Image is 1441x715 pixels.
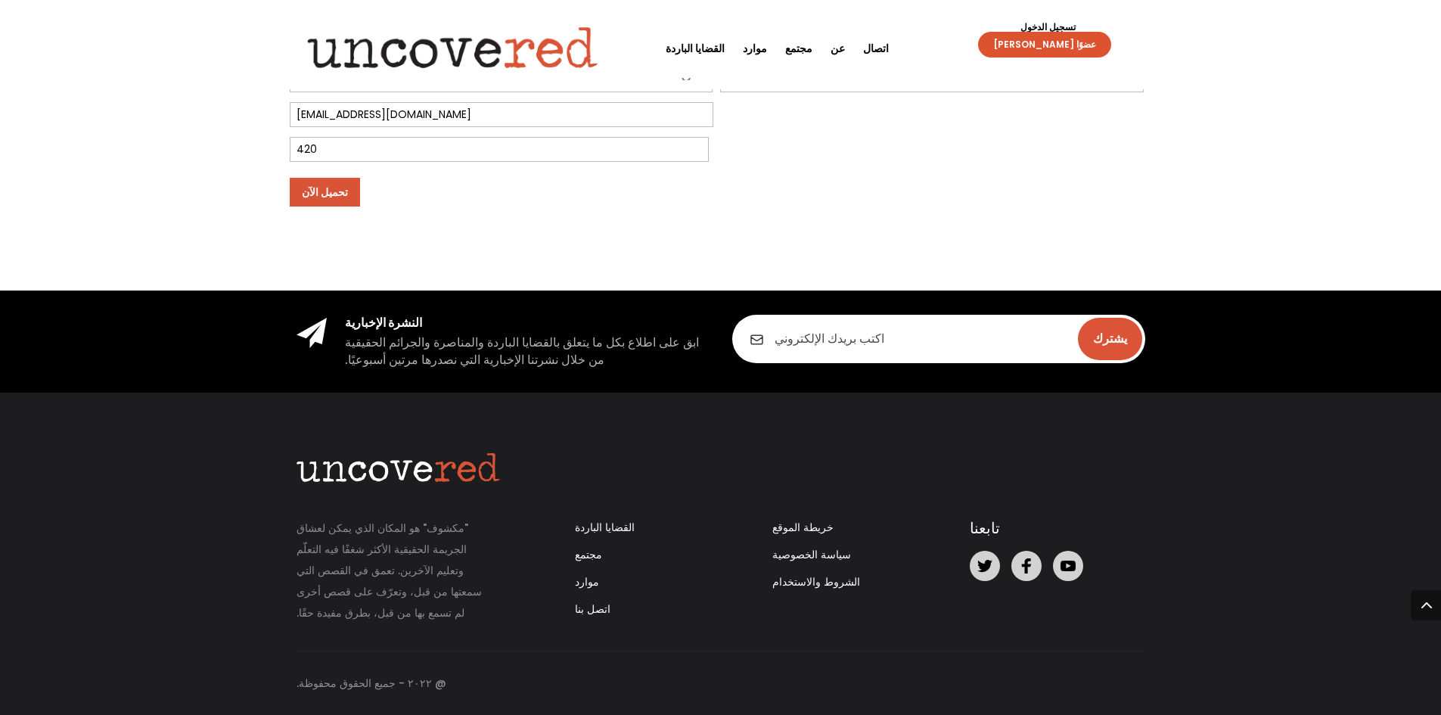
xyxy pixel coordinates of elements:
[978,32,1111,58] a: [PERSON_NAME] عضوًا
[345,334,699,368] font: ابق على اطلاع بكل ما يتعلق بالقضايا الباردة والمناصرة والجرائم الحقيقية من خلال نشرتنا الإخبارية ...
[831,41,845,56] font: عن
[1078,318,1142,360] input: يشترك
[863,41,889,56] font: اتصال
[785,41,812,56] font: مجتمع
[732,315,1145,363] input: اكتب بريدك الإلكتروني
[666,41,725,56] font: القضايا الباردة
[1012,23,1084,32] a: تسجيل الدخول
[772,574,860,589] a: الشروط والاستخدام
[831,19,845,78] a: عن
[575,602,610,617] a: اتصل بنا
[970,518,1000,539] font: تابعنا
[743,19,767,78] a: موارد
[297,676,446,691] font: @ ٢٠٢٢ - جميع الحقوق محفوظة.
[785,19,812,78] a: مجتمع
[772,547,851,562] a: سياسة الخصوصية
[666,19,725,78] a: القضايا الباردة
[993,38,1096,51] font: [PERSON_NAME] عضوًا
[863,19,889,78] a: اتصال
[345,314,422,331] font: النشرة الإخبارية
[1020,20,1076,33] font: تسجيل الدخول
[290,137,709,162] input: الرمز البريدي
[290,178,360,207] input: تحميل الآن
[293,15,613,80] img: شعار مكشوف
[575,520,635,535] a: القضايا الباردة
[772,520,834,535] a: خريطة الموقع
[290,102,713,127] input: بريد إلكتروني
[743,41,767,56] font: موارد
[575,574,599,589] a: موارد
[575,547,602,562] a: مجتمع
[297,521,482,620] font: "مكشوف" هو المكان الذي يمكن لعشاق الجريمة الحقيقية الأكثر شغفًا فيه التعلّم وتعليم الآخرين. تعمق ...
